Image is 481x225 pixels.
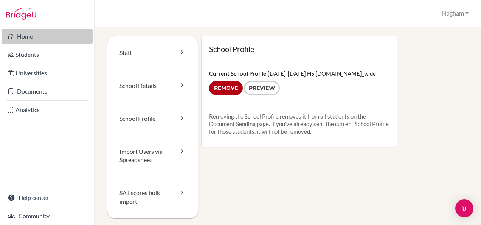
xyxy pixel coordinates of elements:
a: Staff [107,36,198,69]
a: Home [2,29,93,44]
a: Help center [2,190,93,205]
p: Removing the School Profile removes it from all students on the Document Sending page. If you've ... [209,112,389,135]
img: Bridge-U [6,8,36,20]
a: Universities [2,66,93,81]
a: Community [2,208,93,223]
h1: School Profile [209,44,389,54]
div: [DATE]-[DATE] HS [DOMAIN_NAME]_wide [202,62,397,103]
a: School Profile [107,102,198,135]
a: Analytics [2,102,93,117]
a: Documents [2,84,93,99]
a: Students [2,47,93,62]
a: Preview [244,81,280,95]
strong: Current School Profile: [209,70,268,77]
a: School Details [107,69,198,102]
input: Remove [209,81,243,95]
button: Nagham [439,6,472,20]
a: Import Users via Spreadsheet [107,135,198,177]
div: Open Intercom Messenger [455,199,473,217]
a: SAT scores bulk import [107,177,198,218]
